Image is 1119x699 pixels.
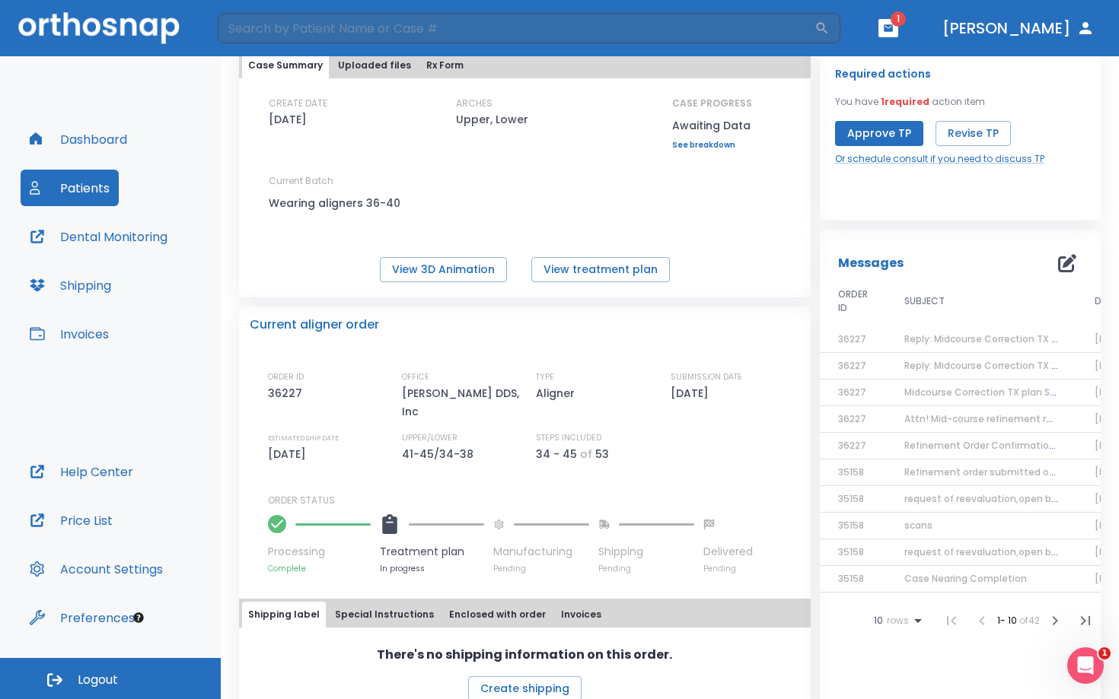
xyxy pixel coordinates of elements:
[377,646,672,664] p: There's no shipping information on this order.
[402,445,479,463] p: 41-45/34-38
[443,602,552,628] button: Enclosed with order
[402,431,457,445] p: UPPER/LOWER
[838,288,868,315] span: ORDER ID
[21,267,120,303] button: Shipping
[268,384,308,402] p: 36227
[268,370,304,384] p: ORDER ID
[838,492,864,505] span: 35158
[380,257,507,282] button: View 3D Animation
[703,544,753,560] p: Delivered
[269,97,327,110] p: CREATE DATE
[838,332,866,345] span: 36227
[380,544,484,560] p: Treatment plan
[838,465,864,478] span: 35158
[269,110,307,129] p: [DATE]
[598,563,694,574] p: Pending
[904,465,1114,478] span: Refinement order submitted on your behalf!
[838,386,866,399] span: 36227
[456,110,528,129] p: Upper, Lower
[881,95,929,108] span: 1 required
[268,563,371,574] p: Complete
[268,544,371,560] p: Processing
[242,602,808,628] div: tabs
[329,602,440,628] button: Special Instructions
[838,359,866,372] span: 36227
[269,174,406,188] p: Current Batch
[835,95,985,109] p: You have action item
[536,445,577,463] p: 34 - 45
[904,294,945,308] span: SUBJECT
[555,602,607,628] button: Invoices
[218,13,815,43] input: Search by Patient Name or Case #
[671,384,714,402] p: [DATE]
[536,431,601,445] p: STEPS INCLUDED
[332,52,417,78] button: Uploaded files
[242,52,808,78] div: tabs
[242,602,326,628] button: Shipping label
[997,614,1019,627] span: 1 - 10
[21,121,136,157] button: Dashboard
[380,563,484,574] p: In progress
[242,52,329,78] button: Case Summary
[835,121,923,146] button: Approve TP
[1098,647,1111,659] span: 1
[21,599,144,636] button: Preferences
[598,544,694,560] p: Shipping
[268,445,311,463] p: [DATE]
[21,502,122,539] button: Price List
[250,316,379,334] p: Current aligner order
[671,370,742,384] p: SUBMISSION DATE
[18,12,180,43] img: Orthosnap
[1019,614,1040,627] span: of 42
[402,384,531,421] p: [PERSON_NAME] DDS, Inc
[703,563,753,574] p: Pending
[936,14,1101,42] button: [PERSON_NAME]
[904,439,1092,452] span: Refinement Order Confirmation N36227
[838,572,864,585] span: 35158
[672,97,752,110] p: CASE PROGRESS
[456,97,493,110] p: ARCHES
[874,615,883,626] span: 10
[672,141,752,150] a: See breakdown
[838,439,866,452] span: 36227
[904,519,932,532] span: scans
[21,218,177,255] button: Dental Monitoring
[672,116,752,135] p: Awaiting Data
[904,492,1064,505] span: request of reevaluation,open bite
[493,544,589,560] p: Manufacturing
[838,519,864,532] span: 35158
[78,672,118,688] span: Logout
[493,563,589,574] p: Pending
[883,615,909,626] span: rows
[838,545,864,558] span: 35158
[904,412,1082,425] span: Attn! Mid-course refinement required
[269,194,406,212] p: Wearing aligners 36-40
[595,445,609,463] p: 53
[904,572,1027,585] span: Case Nearing Completion
[132,611,145,624] div: Tooltip anchor
[21,551,172,587] button: Account Settings
[21,170,119,206] button: Patients
[904,545,1064,558] span: request of reevaluation,open bite
[838,254,904,272] p: Messages
[835,152,1044,166] a: Or schedule consult if you need to discuss TP
[536,370,554,384] p: TYPE
[936,121,1011,146] button: Revise TP
[402,370,429,384] p: OFFICE
[21,453,142,490] button: Help Center
[268,494,800,507] p: ORDER STATUS
[838,412,866,425] span: 36227
[531,257,670,282] button: View treatment plan
[268,431,339,445] p: ESTIMATED SHIP DATE
[21,316,118,352] button: Invoices
[420,52,470,78] button: Rx Form
[536,384,580,402] p: Aligner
